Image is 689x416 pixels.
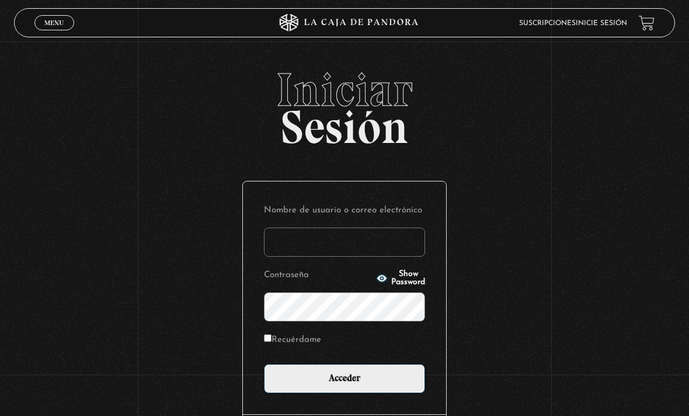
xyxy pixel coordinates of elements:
[264,334,272,342] input: Recuérdame
[41,29,68,37] span: Cerrar
[264,202,425,218] label: Nombre de usuario o correo electrónico
[391,270,425,286] span: Show Password
[264,267,373,283] label: Contraseña
[14,67,676,113] span: Iniciar
[376,270,425,286] button: Show Password
[44,19,64,26] span: Menu
[519,20,576,27] a: Suscripciones
[639,15,655,31] a: View your shopping cart
[264,364,425,393] input: Acceder
[14,67,676,141] h2: Sesión
[576,20,627,27] a: Inicie sesión
[264,332,321,348] label: Recuérdame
